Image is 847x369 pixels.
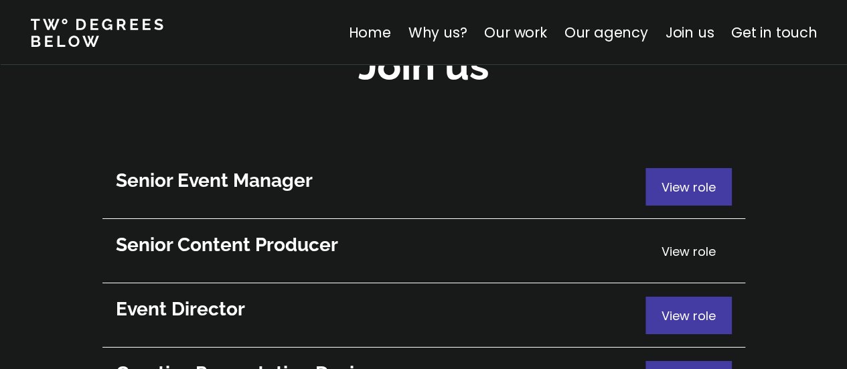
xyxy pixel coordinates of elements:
span: View role [662,179,716,196]
a: Our work [484,23,546,42]
a: Our agency [564,23,647,42]
a: Why us? [408,23,467,42]
h2: Join us [358,39,489,93]
a: View role [102,283,745,348]
span: View role [662,243,716,260]
a: Join us [665,23,714,42]
a: Get in touch [731,23,817,42]
a: Home [348,23,390,42]
h3: Senior Event Manager [116,168,645,194]
h3: Senior Content Producer [116,232,645,258]
a: View role [102,219,745,283]
span: View role [662,307,716,324]
h3: Event Director [116,297,645,322]
a: View role [102,155,745,219]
